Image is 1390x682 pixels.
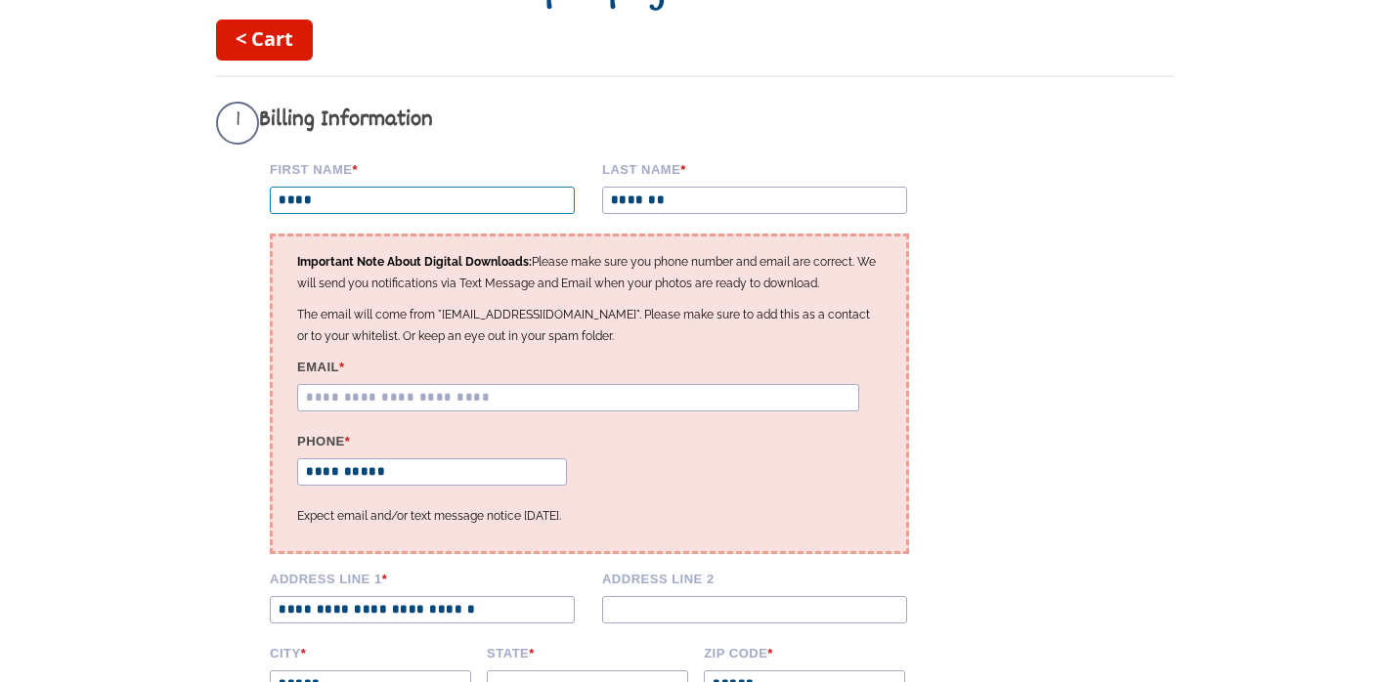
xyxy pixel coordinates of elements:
[270,159,588,177] label: First Name
[216,102,934,145] h3: Billing Information
[297,431,578,448] label: Phone
[704,643,907,661] label: Zip code
[216,102,259,145] span: 1
[487,643,690,661] label: State
[297,505,882,527] p: Expect email and/or text message notice [DATE].
[297,357,882,374] label: Email
[297,251,882,294] p: Please make sure you phone number and email are correct. We will send you notifications via Text ...
[270,569,588,586] label: Address Line 1
[297,255,532,269] strong: Important Note About Digital Downloads:
[297,304,882,347] p: The email will come from "[EMAIL_ADDRESS][DOMAIN_NAME]". Please make sure to add this as a contac...
[216,20,313,61] a: < Cart
[602,159,921,177] label: Last name
[270,643,473,661] label: City
[602,569,921,586] label: Address Line 2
